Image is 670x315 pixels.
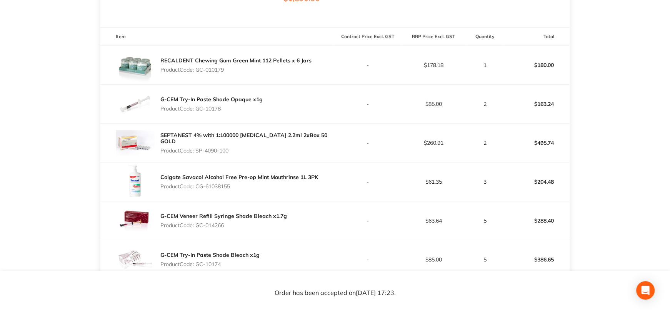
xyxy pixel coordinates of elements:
p: - [335,218,400,224]
img: bnZ3aHFqcw [116,46,154,84]
p: - [335,140,400,146]
a: G-CEM Veneer Refill Syringe Shade Bleach x1.7g [160,213,287,219]
p: 2 [467,140,503,146]
p: Product Code: CG-61038155 [160,183,318,189]
img: N2NycnBqMA [116,201,154,240]
p: $288.40 [504,211,569,230]
p: Product Code: GC-10178 [160,106,263,112]
a: G-CEM Try-In Paste Shade Opaque x1g [160,96,263,103]
p: - [335,179,400,185]
p: Product Code: GC-010179 [160,67,312,73]
img: N2w4MGd3NQ [116,163,154,201]
a: RECALDENT Chewing Gum Green Mint 112 Pellets x 6 Jars [160,57,312,64]
p: $61.35 [401,179,466,185]
p: - [335,256,400,263]
th: Total [504,28,570,46]
th: RRP Price Excl. GST [401,28,467,46]
p: 5 [467,256,503,263]
th: Contract Price Excl. GST [335,28,401,46]
p: $163.24 [504,95,569,113]
p: $204.48 [504,173,569,191]
p: $85.00 [401,101,466,107]
p: $495.74 [504,134,569,152]
a: SEPTANEST 4% with 1:100000 [MEDICAL_DATA] 2.2ml 2xBox 50 GOLD [160,132,327,145]
p: 1 [467,62,503,68]
p: $63.64 [401,218,466,224]
p: 3 [467,179,503,185]
p: - [335,62,400,68]
p: Order has been accepted on [DATE] 17:23 . [275,290,396,297]
p: 5 [467,218,503,224]
p: $180.00 [504,56,569,74]
p: - [335,101,400,107]
p: Product Code: SP-4090-100 [160,147,335,154]
p: $260.91 [401,140,466,146]
div: Open Intercom Messenger [636,281,655,300]
p: $85.00 [401,256,466,263]
th: Quantity [466,28,504,46]
img: NG50a3pscg [116,240,154,279]
img: cWF0dWx0ag [116,124,154,162]
p: 2 [467,101,503,107]
th: Item [100,28,335,46]
img: d2JuajRkYQ [116,85,154,123]
p: Product Code: GC-10174 [160,261,260,267]
p: $386.65 [504,250,569,269]
a: G-CEM Try-In Paste Shade Bleach x1g [160,251,260,258]
p: Product Code: GC-014266 [160,222,287,228]
p: $178.18 [401,62,466,68]
a: Colgate Savacol Alcohol Free Pre-op Mint Mouthrinse 1L 3PK [160,174,318,181]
